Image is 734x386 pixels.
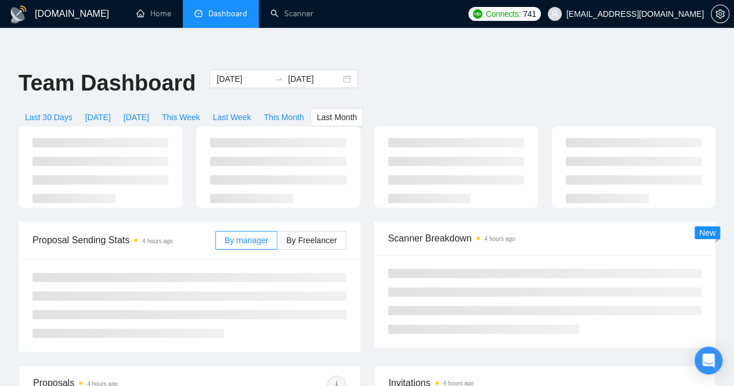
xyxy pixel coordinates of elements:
button: setting [711,5,729,23]
h1: Team Dashboard [19,70,196,97]
span: Connects: [486,8,520,20]
span: [DATE] [124,111,149,124]
div: Open Intercom Messenger [695,347,722,374]
button: [DATE] [79,108,117,127]
span: Last Month [317,111,357,124]
input: End date [288,73,341,85]
button: Last 30 Days [19,108,79,127]
button: This Week [156,108,207,127]
span: This Month [264,111,304,124]
button: [DATE] [117,108,156,127]
span: to [274,74,283,84]
time: 4 hours ago [142,238,173,244]
img: logo [9,5,28,24]
time: 4 hours ago [484,236,515,242]
span: user [551,10,559,18]
span: By Freelancer [286,236,337,245]
input: Start date [216,73,269,85]
span: swap-right [274,74,283,84]
a: setting [711,9,729,19]
span: New [699,228,715,237]
span: Proposal Sending Stats [32,233,215,247]
span: setting [711,9,729,19]
button: This Month [258,108,310,127]
span: This Week [162,111,200,124]
a: homeHome [136,9,171,19]
span: [DATE] [85,111,111,124]
span: Dashboard [208,9,247,19]
img: upwork-logo.png [473,9,482,19]
span: Scanner Breakdown [388,231,702,246]
span: Last Week [213,111,251,124]
button: Last Month [310,108,363,127]
span: dashboard [194,9,203,17]
span: By manager [225,236,268,245]
span: 741 [523,8,536,20]
button: Last Week [207,108,258,127]
span: Last 30 Days [25,111,73,124]
a: searchScanner [270,9,313,19]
